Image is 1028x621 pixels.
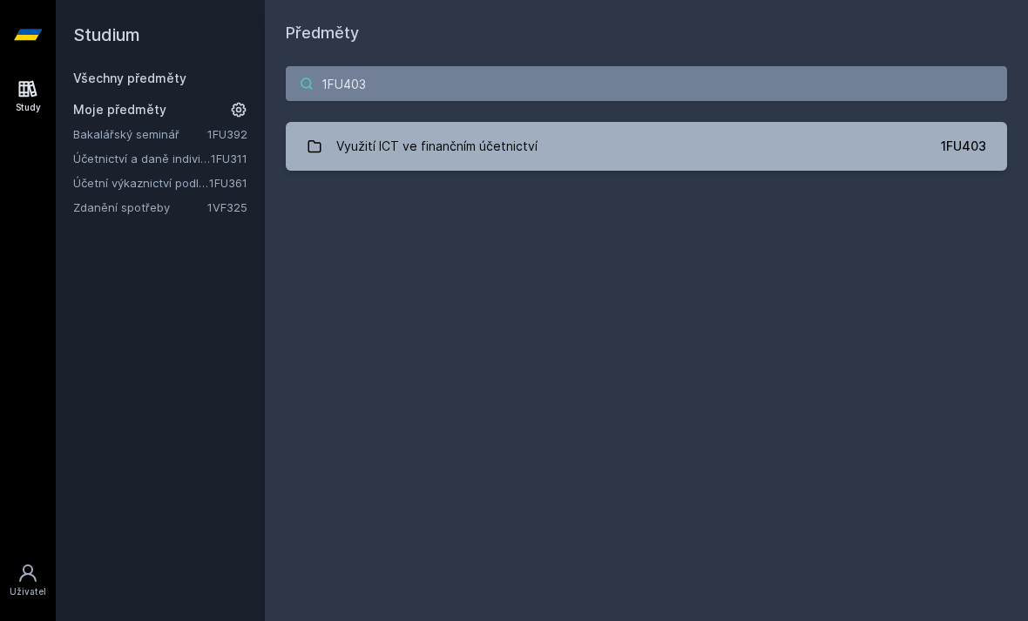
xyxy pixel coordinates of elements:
[3,554,52,607] a: Uživatel
[3,70,52,123] a: Study
[16,101,41,114] div: Study
[73,101,166,118] span: Moje předměty
[286,122,1007,171] a: Využití ICT ve finančním účetnictví 1FU403
[73,125,207,143] a: Bakalářský seminář
[73,150,211,167] a: Účetnictví a daně individuálního podnikatele
[10,585,46,598] div: Uživatel
[286,21,1007,45] h1: Předměty
[207,127,247,141] a: 1FU392
[286,66,1007,101] input: Název nebo ident předmětu…
[73,71,186,85] a: Všechny předměty
[336,129,538,164] div: Využití ICT ve finančním účetnictví
[941,138,986,155] div: 1FU403
[207,200,247,214] a: 1VF325
[73,174,209,192] a: Účetní výkaznictví podle IFRS a US GAAP - základní koncepty (v angličtině)
[209,176,247,190] a: 1FU361
[73,199,207,216] a: Zdanění spotřeby
[211,152,247,165] a: 1FU311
